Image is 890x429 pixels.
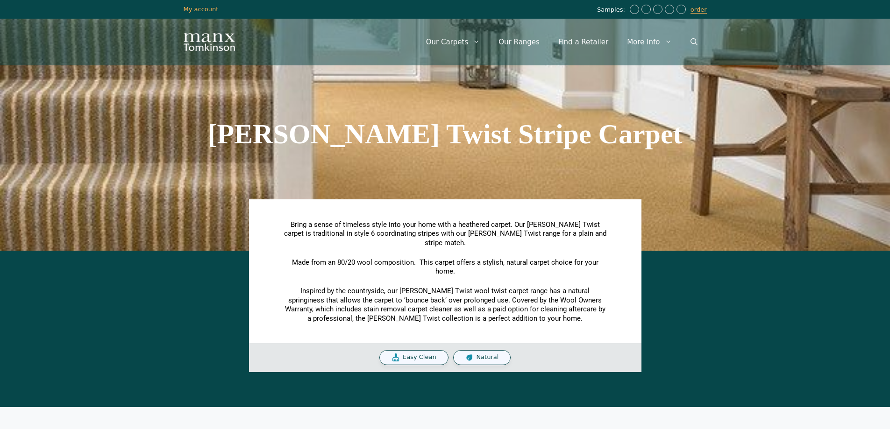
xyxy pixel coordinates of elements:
[681,28,707,56] a: Open Search Bar
[597,6,627,14] span: Samples:
[284,287,606,323] p: Inspired by the countryside, our [PERSON_NAME] Twist wool twist carpet range has a natural spring...
[284,220,606,248] p: Bring a sense of timeless style into your home with a heathered carpet. Our [PERSON_NAME] Twist c...
[184,33,235,51] img: Manx Tomkinson
[403,353,436,361] span: Easy Clean
[284,258,606,276] p: Made from an 80/20 wool composition. This carpet offers a stylish, natural carpet choice for your...
[618,28,681,56] a: More Info
[417,28,707,56] nav: Primary
[691,6,707,14] a: order
[184,120,707,148] h1: [PERSON_NAME] Twist Stripe Carpet
[489,28,549,56] a: Our Ranges
[417,28,490,56] a: Our Carpets
[476,353,498,361] span: Natural
[549,28,618,56] a: Find a Retailer
[184,6,219,13] a: My account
